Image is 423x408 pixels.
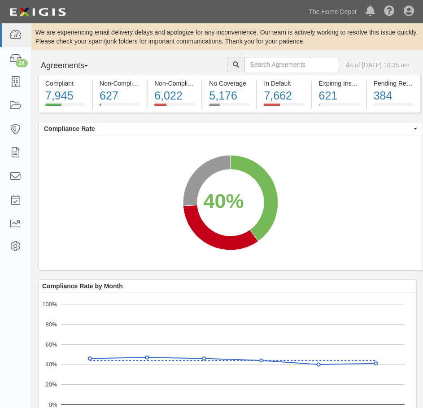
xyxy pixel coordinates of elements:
a: No Coverage5,176 [202,107,256,114]
div: 7,945 [45,88,85,104]
div: Pending Review [374,79,414,88]
text: 0% [49,401,57,408]
div: 621 [319,88,359,104]
div: Expiring Insurance [319,79,359,88]
div: No Coverage [209,79,249,88]
a: Compliant7,945 [38,107,92,114]
button: Agreements [38,57,105,75]
text: 20% [45,381,57,388]
a: Expiring Insurance621 [312,107,366,114]
div: In Default [264,79,304,88]
a: Non-Compliant6,022 [148,107,201,114]
a: Pending Review384 [367,107,421,114]
text: 40% [45,361,57,368]
div: 7,662 [264,88,304,104]
div: As of [DATE] 10:35 am [346,61,410,69]
div: 384 [374,88,414,104]
input: Search Agreements [244,57,339,72]
img: logo-5460c22ac91f19d4615b14bd174203de0afe785f0fc80cf4dbbc73dc1793850b.png [7,4,69,20]
div: 24 [16,59,28,67]
a: In Default7,662 [257,107,311,114]
div: 6,022 [154,88,195,104]
div: Non-Compliant (Current) [100,79,140,88]
i: Help Center - Complianz [384,6,395,17]
div: We are experiencing email delivery delays and apologize for any inconvenience. Our team is active... [31,28,423,46]
div: Non-Compliant (Expired) [154,79,195,88]
div: 5,176 [209,88,249,104]
svg: A chart. [39,135,423,270]
div: 40% [204,187,244,215]
text: 60% [45,341,57,347]
span: Compliance Rate [44,124,411,133]
div: Compliant [45,79,85,88]
text: 100% [42,301,57,308]
b: Compliance Rate by Month [42,282,123,290]
text: 80% [45,321,57,328]
div: 627 [100,88,140,104]
button: Compliance Rate [39,122,423,135]
a: The Home Depot [304,3,361,21]
a: Non-Compliant627 [93,107,147,114]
